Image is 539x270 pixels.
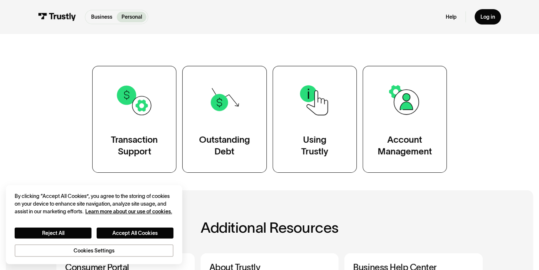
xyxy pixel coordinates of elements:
[446,14,457,20] a: Help
[363,66,447,172] a: AccountManagement
[6,185,182,264] div: Cookie banner
[273,66,357,172] a: UsingTrustly
[15,192,173,257] div: Privacy
[92,66,176,172] a: TransactionSupport
[480,14,495,20] div: Log in
[199,134,250,157] div: Outstanding Debt
[87,12,117,22] a: Business
[378,134,432,157] div: Account Management
[15,192,173,215] div: By clicking “Accept All Cookies”, you agree to the storing of cookies on your device to enhance s...
[15,244,173,257] button: Cookies Settings
[117,12,146,22] a: Personal
[182,66,266,172] a: OutstandingDebt
[121,13,142,21] p: Personal
[475,9,501,25] a: Log in
[85,209,172,214] a: More information about your privacy, opens in a new tab
[56,220,483,236] h2: Additional Resources
[38,13,76,21] img: Trustly Logo
[111,134,158,157] div: Transaction Support
[91,13,112,21] p: Business
[97,228,173,239] button: Accept All Cookies
[15,228,91,239] button: Reject All
[301,134,328,157] div: Using Trustly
